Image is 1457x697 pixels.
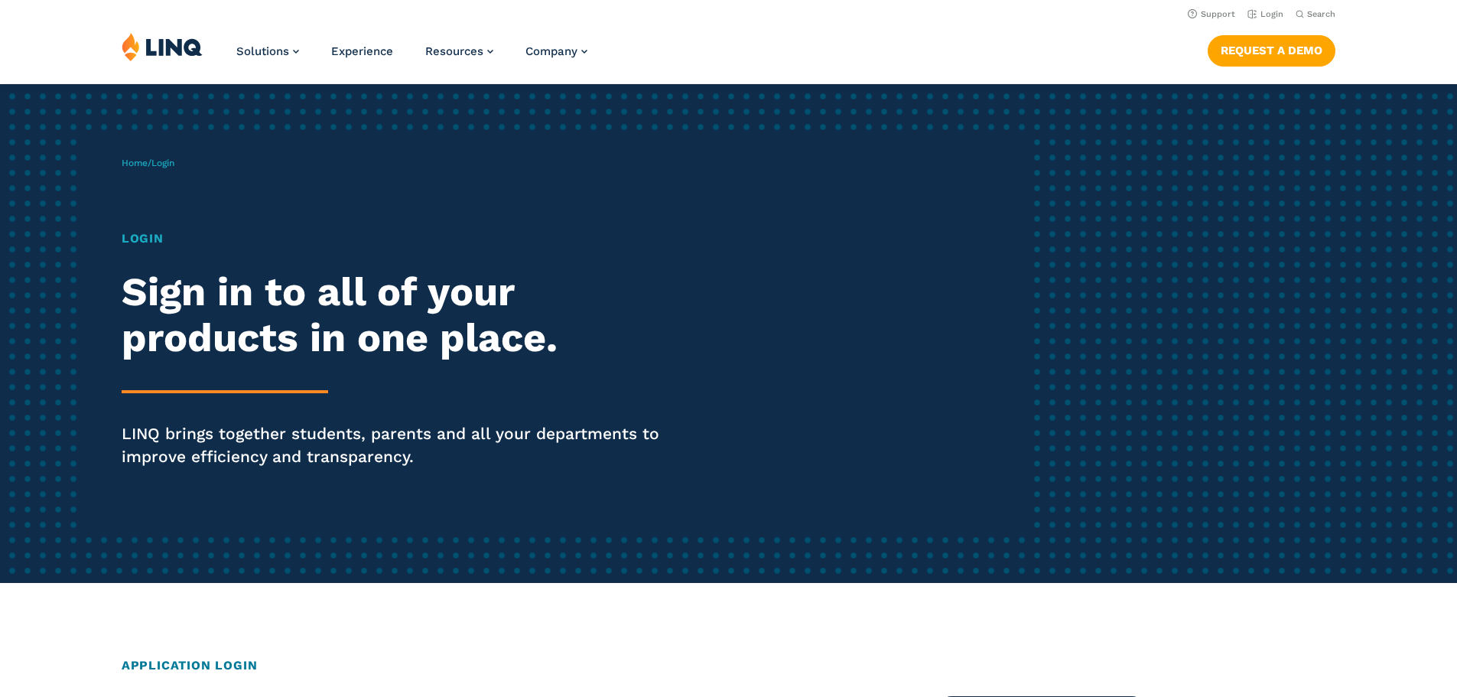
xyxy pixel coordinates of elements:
[1188,9,1235,19] a: Support
[1208,32,1335,66] nav: Button Navigation
[425,44,483,58] span: Resources
[122,32,203,61] img: LINQ | K‑12 Software
[122,158,148,168] a: Home
[1296,8,1335,20] button: Open Search Bar
[1307,9,1335,19] span: Search
[425,44,493,58] a: Resources
[331,44,393,58] a: Experience
[525,44,577,58] span: Company
[236,44,289,58] span: Solutions
[122,158,174,168] span: /
[236,32,587,83] nav: Primary Navigation
[1247,9,1283,19] a: Login
[122,230,683,248] h1: Login
[1208,35,1335,66] a: Request a Demo
[122,656,1335,675] h2: Application Login
[122,422,683,468] p: LINQ brings together students, parents and all your departments to improve efficiency and transpa...
[151,158,174,168] span: Login
[122,269,683,361] h2: Sign in to all of your products in one place.
[525,44,587,58] a: Company
[236,44,299,58] a: Solutions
